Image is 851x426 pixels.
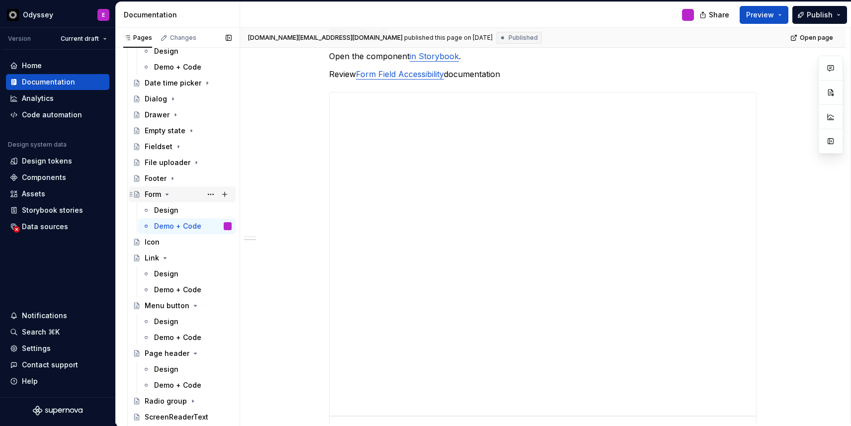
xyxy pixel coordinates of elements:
[356,69,444,79] a: Form Field Accessibility
[6,153,109,169] a: Design tokens
[138,59,236,75] a: Demo + Code
[6,186,109,202] a: Assets
[56,32,111,46] button: Current draft
[6,341,109,356] a: Settings
[329,68,757,80] p: Review documentation
[129,250,236,266] a: Link
[138,266,236,282] a: Design
[61,35,99,43] span: Current draft
[145,189,161,199] div: Form
[22,156,72,166] div: Design tokens
[22,360,78,370] div: Contact support
[129,107,236,123] a: Drawer
[22,77,75,87] div: Documentation
[22,222,68,232] div: Data sources
[145,348,189,358] div: Page header
[709,10,729,20] span: Share
[22,110,82,120] div: Code automation
[6,170,109,185] a: Components
[145,94,167,104] div: Dialog
[8,35,31,43] div: Version
[145,158,190,168] div: File uploader
[23,10,53,20] div: Odyssey
[22,189,45,199] div: Assets
[154,317,178,327] div: Design
[22,376,38,386] div: Help
[129,234,236,250] a: Icon
[129,409,236,425] a: ScreenReaderText
[154,46,178,56] div: Design
[22,61,42,71] div: Home
[329,50,757,62] p: Open the component .
[6,219,109,235] a: Data sources
[145,301,189,311] div: Menu button
[154,205,178,215] div: Design
[22,172,66,182] div: Components
[138,202,236,218] a: Design
[145,126,185,136] div: Empty state
[154,62,201,72] div: Demo + Code
[694,6,736,24] button: Share
[6,373,109,389] button: Help
[170,34,196,42] div: Changes
[6,357,109,373] button: Contact support
[129,139,236,155] a: Fieldset
[129,345,236,361] a: Page header
[6,324,109,340] button: Search ⌘K
[129,155,236,170] a: File uploader
[7,9,19,21] img: c755af4b-9501-4838-9b3a-04de1099e264.png
[6,58,109,74] a: Home
[145,173,167,183] div: Footer
[138,282,236,298] a: Demo + Code
[138,314,236,330] a: Design
[154,221,201,231] div: Demo + Code
[154,364,178,374] div: Design
[129,123,236,139] a: Empty state
[154,285,201,295] div: Demo + Code
[145,396,187,406] div: Radio group
[787,31,838,45] a: Open page
[807,10,833,20] span: Publish
[410,51,459,61] a: in Storybook
[248,34,403,42] span: [DOMAIN_NAME][EMAIL_ADDRESS][DOMAIN_NAME]
[124,10,236,20] div: Documentation
[123,34,152,42] div: Pages
[8,141,67,149] div: Design system data
[145,142,172,152] div: Fieldset
[129,186,236,202] a: Form
[2,4,113,25] button: OdysseyE
[22,205,83,215] div: Storybook stories
[129,298,236,314] a: Menu button
[138,377,236,393] a: Demo + Code
[22,343,51,353] div: Settings
[129,91,236,107] a: Dialog
[129,170,236,186] a: Footer
[145,253,159,263] div: Link
[145,237,160,247] div: Icon
[154,269,178,279] div: Design
[6,90,109,106] a: Analytics
[138,218,236,234] a: Demo + Code
[129,75,236,91] a: Date time picker
[33,406,83,416] svg: Supernova Logo
[102,11,105,19] div: E
[22,327,60,337] div: Search ⌘K
[6,202,109,218] a: Storybook stories
[145,110,170,120] div: Drawer
[800,34,833,42] span: Open page
[746,10,774,20] span: Preview
[6,308,109,324] button: Notifications
[154,333,201,342] div: Demo + Code
[792,6,847,24] button: Publish
[138,43,236,59] a: Design
[22,311,67,321] div: Notifications
[145,412,208,422] div: ScreenReaderText
[22,93,54,103] div: Analytics
[145,78,201,88] div: Date time picker
[138,361,236,377] a: Design
[6,107,109,123] a: Code automation
[740,6,788,24] button: Preview
[138,330,236,345] a: Demo + Code
[404,34,493,42] div: published this page on [DATE]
